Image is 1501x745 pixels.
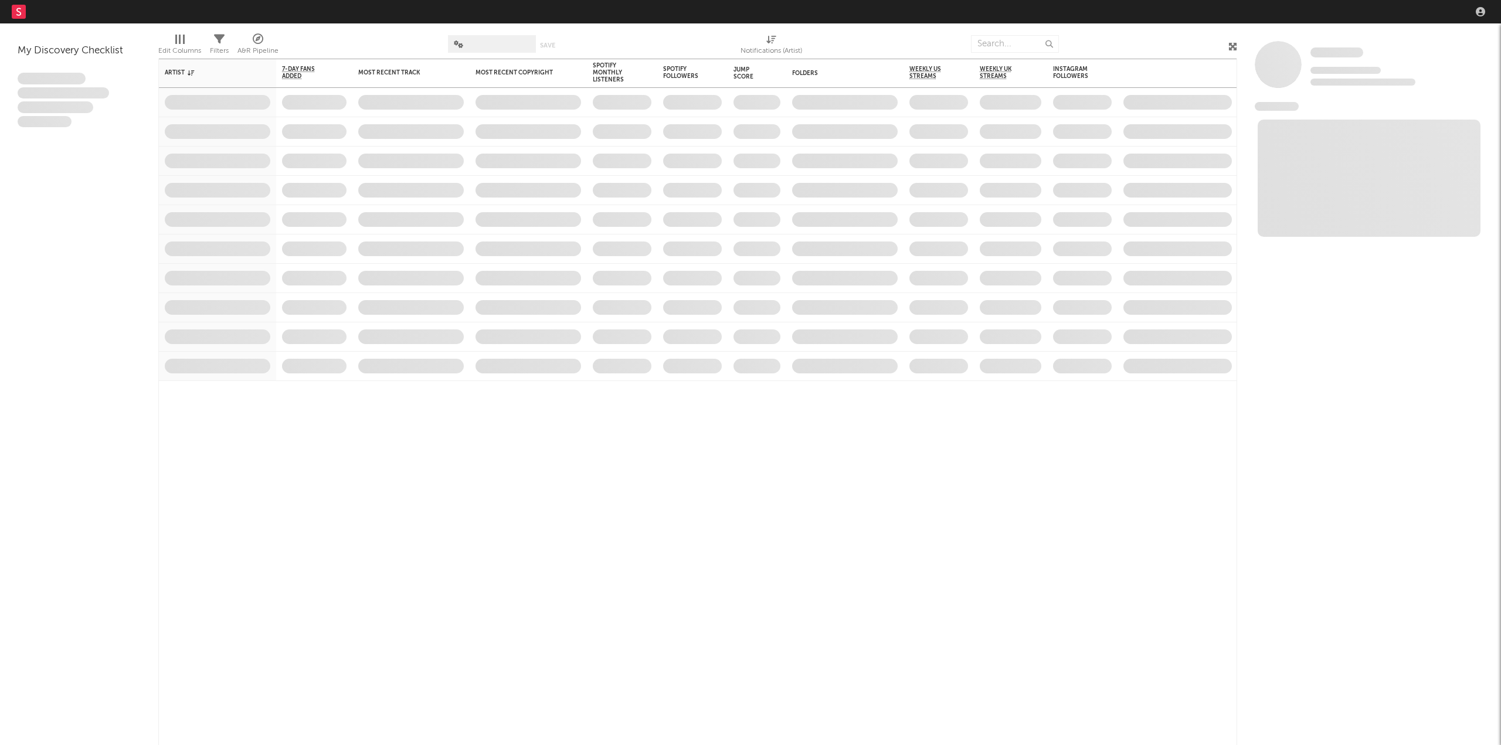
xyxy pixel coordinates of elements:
span: 7-Day Fans Added [282,66,329,80]
input: Search... [971,35,1059,53]
div: Spotify Followers [663,66,704,80]
button: Save [540,42,555,49]
div: Notifications (Artist) [741,29,802,63]
span: 0 fans last week [1310,79,1415,86]
div: Filters [210,29,229,63]
div: A&R Pipeline [237,44,279,58]
span: Weekly US Streams [909,66,950,80]
span: Aliquam viverra [18,116,72,128]
span: News Feed [1255,102,1299,111]
div: Edit Columns [158,29,201,63]
span: Weekly UK Streams [980,66,1024,80]
a: Some Artist [1310,47,1363,59]
div: Edit Columns [158,44,201,58]
div: Folders [792,70,880,77]
div: Filters [210,44,229,58]
div: Instagram Followers [1053,66,1094,80]
span: Some Artist [1310,47,1363,57]
span: Praesent ac interdum [18,101,93,113]
div: Spotify Monthly Listeners [593,62,634,83]
span: Tracking Since: [DATE] [1310,67,1381,74]
div: My Discovery Checklist [18,44,141,58]
div: Most Recent Copyright [476,69,563,76]
span: Lorem ipsum dolor [18,73,86,84]
div: Jump Score [733,66,763,80]
div: Notifications (Artist) [741,44,802,58]
div: Most Recent Track [358,69,446,76]
div: Artist [165,69,253,76]
div: A&R Pipeline [237,29,279,63]
span: Integer aliquet in purus et [18,87,109,99]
